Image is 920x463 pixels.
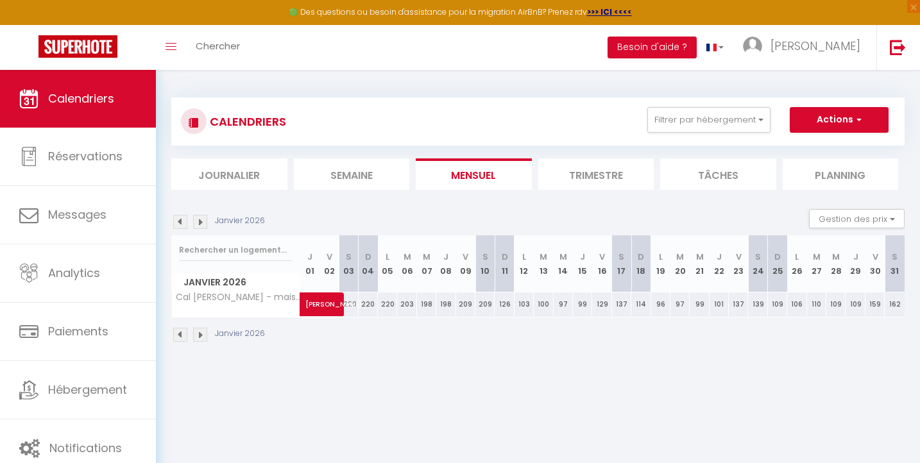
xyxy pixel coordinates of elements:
li: Trimestre [538,158,654,190]
li: Semaine [294,158,410,190]
img: Super Booking [38,35,117,58]
th: 02 [319,235,339,292]
th: 11 [495,235,514,292]
th: 10 [475,235,495,292]
abbr: J [307,251,312,263]
button: Actions [790,107,889,133]
div: 209 [456,292,475,316]
div: 162 [885,292,905,316]
li: Planning [783,158,899,190]
th: 01 [300,235,319,292]
th: 29 [846,235,865,292]
abbr: D [365,251,371,263]
div: 101 [710,292,729,316]
th: 20 [670,235,690,292]
div: 99 [690,292,709,316]
span: Réservations [48,148,123,164]
span: Cal [PERSON_NAME] - maison AHNICH [174,292,302,302]
abbr: D [638,251,644,263]
abbr: M [404,251,411,263]
div: 198 [436,292,456,316]
div: 103 [515,292,534,316]
div: 137 [729,292,748,316]
span: Hébergement [48,382,127,398]
th: 09 [456,235,475,292]
abbr: M [832,251,840,263]
abbr: V [463,251,468,263]
a: [PERSON_NAME] [300,292,319,317]
th: 31 [885,235,905,292]
div: 97 [670,292,690,316]
abbr: V [736,251,742,263]
li: Mensuel [416,158,532,190]
a: >>> ICI <<<< [587,6,632,17]
p: Janvier 2026 [215,215,265,227]
th: 23 [729,235,748,292]
div: 100 [534,292,553,316]
span: Calendriers [48,90,114,106]
th: 17 [612,235,631,292]
div: 109 [826,292,846,316]
div: 114 [631,292,651,316]
th: 15 [573,235,592,292]
th: 03 [339,235,358,292]
div: 159 [865,292,885,316]
span: Notifications [49,440,122,456]
abbr: L [795,251,799,263]
div: 137 [612,292,631,316]
button: Gestion des prix [809,209,905,228]
th: 19 [651,235,670,292]
th: 14 [554,235,573,292]
th: 22 [710,235,729,292]
th: 21 [690,235,709,292]
img: ... [743,37,762,56]
th: 13 [534,235,553,292]
abbr: S [346,251,352,263]
abbr: L [522,251,526,263]
div: 129 [592,292,611,316]
img: logout [890,39,906,55]
div: 126 [495,292,514,316]
th: 16 [592,235,611,292]
button: Besoin d'aide ? [608,37,697,58]
th: 05 [378,235,397,292]
abbr: J [443,251,448,263]
abbr: M [696,251,704,263]
span: Analytics [48,265,100,281]
div: 99 [573,292,592,316]
span: Messages [48,206,106,223]
th: 27 [807,235,826,292]
abbr: V [599,251,605,263]
th: 04 [359,235,378,292]
abbr: J [580,251,585,263]
div: 110 [807,292,826,316]
th: 30 [865,235,885,292]
div: 209 [475,292,495,316]
abbr: M [559,251,567,263]
th: 12 [515,235,534,292]
abbr: S [618,251,624,263]
span: Paiements [48,323,108,339]
th: 25 [768,235,787,292]
div: 97 [554,292,573,316]
abbr: V [327,251,332,263]
div: 109 [768,292,787,316]
input: Rechercher un logement... [179,239,293,262]
div: 109 [846,292,865,316]
div: 203 [397,292,416,316]
th: 24 [748,235,767,292]
div: 220 [378,292,397,316]
th: 08 [436,235,456,292]
abbr: L [386,251,389,263]
a: Chercher [186,25,250,70]
div: 139 [748,292,767,316]
span: [PERSON_NAME] [305,285,364,310]
button: Filtrer par hébergement [647,107,771,133]
th: 07 [417,235,436,292]
abbr: M [813,251,821,263]
li: Journalier [171,158,287,190]
th: 28 [826,235,846,292]
abbr: D [502,251,508,263]
li: Tâches [660,158,776,190]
